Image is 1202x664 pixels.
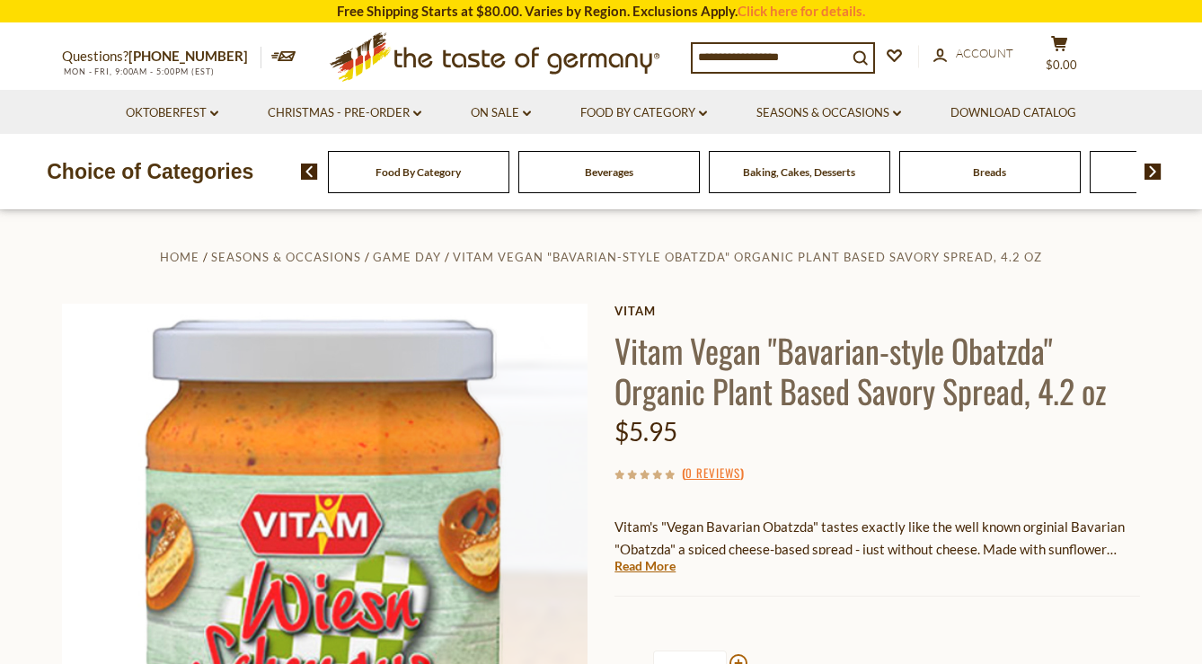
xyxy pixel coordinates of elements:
a: Vitam [614,304,1140,318]
a: Breads [973,165,1006,179]
p: Vitam's "Vegan Bavarian Obatzda" tastes exactly like the well known orginial Bavarian "Obatzda" a... [614,516,1140,561]
span: ( ) [682,464,744,482]
a: Read More [614,557,676,575]
p: Questions? [62,45,261,68]
a: Beverages [585,165,633,179]
a: Game Day [373,250,441,264]
h1: Vitam Vegan "Bavarian-style Obatzda" Organic Plant Based Savory Spread, 4.2 oz [614,330,1140,411]
a: Food By Category [580,103,707,123]
img: previous arrow [301,164,318,180]
span: $5.95 [614,416,677,447]
a: On Sale [471,103,531,123]
img: next arrow [1145,164,1162,180]
button: $0.00 [1032,35,1086,80]
a: Oktoberfest [126,103,218,123]
span: $0.00 [1046,58,1077,72]
a: Home [160,250,199,264]
a: Download Catalog [950,103,1076,123]
span: Account [956,46,1013,60]
a: Christmas - PRE-ORDER [268,103,421,123]
a: Account [933,44,1013,64]
a: Vitam Vegan "Bavarian-style Obatzda" Organic Plant Based Savory Spread, 4.2 oz [453,250,1042,264]
a: [PHONE_NUMBER] [128,48,248,64]
a: 0 Reviews [685,464,740,483]
span: MON - FRI, 9:00AM - 5:00PM (EST) [62,66,215,76]
a: Seasons & Occasions [756,103,901,123]
a: Baking, Cakes, Desserts [743,165,855,179]
a: Food By Category [376,165,461,179]
a: Click here for details. [738,3,865,19]
a: Seasons & Occasions [211,250,361,264]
